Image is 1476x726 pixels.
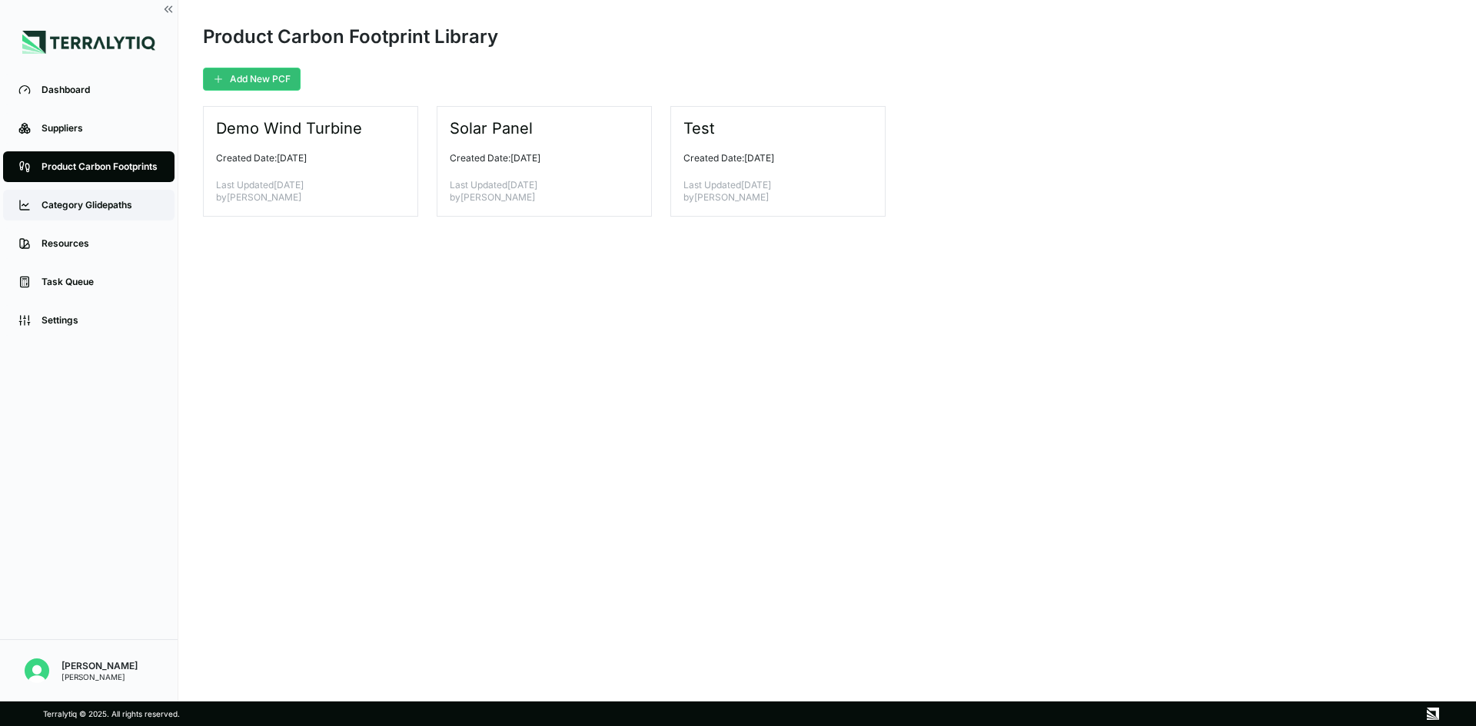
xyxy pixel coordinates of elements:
[18,652,55,689] button: Open user button
[42,122,159,134] div: Suppliers
[203,68,301,91] button: Add New PCF
[42,237,159,250] div: Resources
[216,152,393,164] p: Created Date: [DATE]
[203,25,498,49] div: Product Carbon Footprint Library
[42,84,159,96] div: Dashboard
[216,179,393,204] p: Last Updated [DATE] by [PERSON_NAME]
[61,672,138,681] div: [PERSON_NAME]
[216,119,364,138] h3: Demo Wind Turbine
[42,199,159,211] div: Category Glidepaths
[42,276,159,288] div: Task Queue
[22,31,155,54] img: Logo
[42,161,159,173] div: Product Carbon Footprints
[61,660,138,672] div: [PERSON_NAME]
[683,179,860,204] p: Last Updated [DATE] by [PERSON_NAME]
[25,658,49,683] img: Mridul Gupta
[450,179,627,204] p: Last Updated [DATE] by [PERSON_NAME]
[683,119,716,138] h3: Test
[683,152,860,164] p: Created Date: [DATE]
[450,119,534,138] h3: Solar Panel
[42,314,159,327] div: Settings
[450,152,627,164] p: Created Date: [DATE]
